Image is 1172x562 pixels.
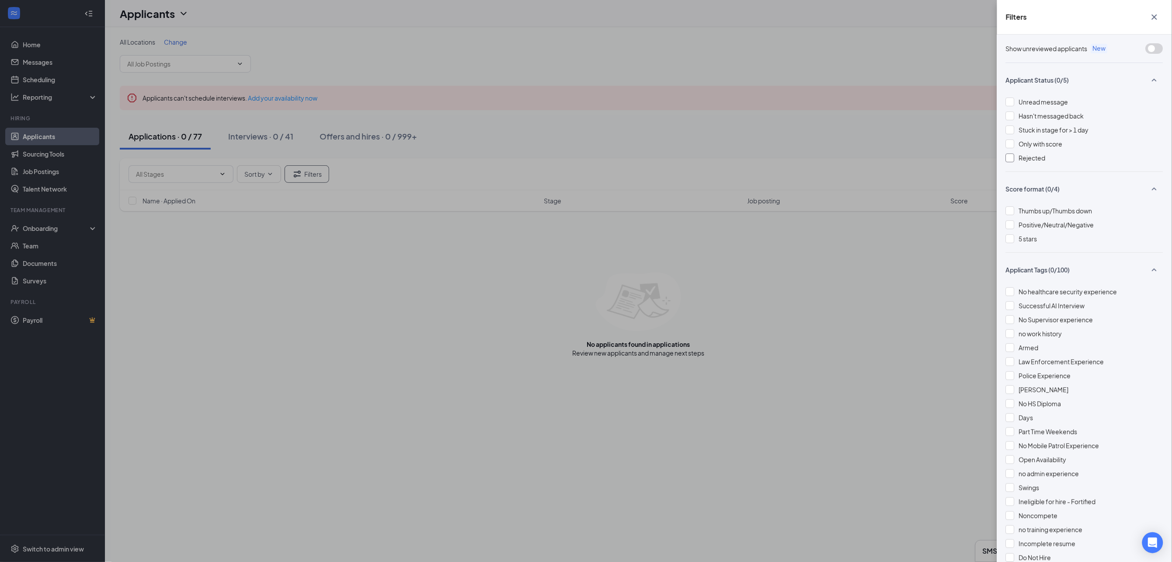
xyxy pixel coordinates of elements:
[1019,154,1046,162] span: Rejected
[1019,428,1078,436] span: Part Time Weekends
[1019,330,1062,338] span: no work history
[1146,72,1163,88] button: SmallChevronUp
[1091,44,1108,53] span: New
[1019,386,1069,394] span: [PERSON_NAME]
[1019,221,1094,229] span: Positive/Neutral/Negative
[1019,126,1089,134] span: Stuck in stage for > 1 day
[1019,400,1061,408] span: No HS Diploma
[1019,414,1033,422] span: Days
[1019,358,1104,366] span: Law Enforcement Experience
[1019,235,1037,243] span: 5 stars
[1019,512,1058,520] span: Noncompete
[1019,372,1071,380] span: Police Experience
[1149,184,1160,194] svg: SmallChevronUp
[1006,185,1060,193] span: Score format (0/4)
[1019,526,1083,534] span: no training experience
[1019,112,1084,120] span: Hasn't messaged back
[1019,456,1067,464] span: Open Availability
[1006,265,1070,274] span: Applicant Tags (0/100)
[1019,302,1085,310] span: Successful AI Interview
[1149,265,1160,275] svg: SmallChevronUp
[1019,140,1063,148] span: Only with score
[1006,44,1088,53] span: Show unreviewed applicants
[1006,76,1069,84] span: Applicant Status (0/5)
[1149,12,1160,22] svg: Cross
[1146,262,1163,278] button: SmallChevronUp
[1149,75,1160,85] svg: SmallChevronUp
[1019,470,1079,478] span: no admin experience
[1019,442,1099,450] span: No Mobile Patrol Experience
[1146,181,1163,197] button: SmallChevronUp
[1019,207,1092,215] span: Thumbs up/Thumbs down
[1019,498,1096,506] span: Ineligible for hire - Fortified
[1019,540,1076,548] span: Incomplete resume
[1142,532,1163,553] div: Open Intercom Messenger
[1019,288,1117,296] span: No healthcare security experience
[1019,316,1093,324] span: No Supervisor experience
[1019,554,1051,562] span: Do Not Hire
[1019,98,1068,106] span: Unread message
[1019,484,1040,492] span: Swings
[1019,344,1039,352] span: Armed
[1006,12,1027,22] h5: Filters
[1146,9,1163,25] button: Cross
